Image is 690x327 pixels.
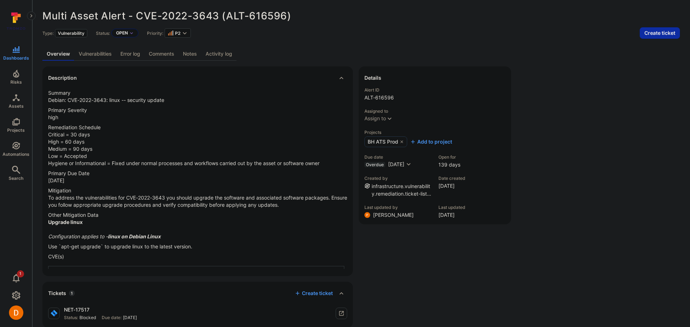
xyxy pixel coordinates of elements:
button: Create ticket [295,290,333,296]
span: [DATE] [438,182,465,190]
span: Status: [64,315,78,321]
span: [DATE] [388,161,404,167]
section: details card [359,66,511,224]
p: Summary Debian: CVE-2022-3643: linux -- security update [48,89,347,104]
span: Last updated [438,205,465,210]
b: Upgrade linux [48,219,83,225]
span: [DATE] [123,315,137,321]
i: Configuration applies to - [48,233,161,239]
span: ALT-616596 [364,94,505,101]
button: Expand dropdown [129,31,134,35]
button: Expand navigation menu [27,11,36,20]
th: Cve Url [49,266,344,277]
p: Use `apt-get upgrade` to upgrade linux to the latest version. [48,243,347,250]
span: Open for [438,154,460,160]
span: Projects [7,127,25,133]
h2: Details [364,74,381,81]
div: Collapse description [42,66,353,89]
p: Primary Severity high [48,107,347,121]
span: [PERSON_NAME] [373,211,414,219]
button: Expand dropdown [182,30,188,36]
a: infrastructure.vulnerability.remediation.ticket-list-group-by-cve [372,183,431,204]
p: Primary Due Date [DATE] [48,170,347,184]
span: Date created [438,176,465,181]
div: Peter Baker [364,212,370,218]
span: BH ATS Prod [368,138,398,145]
p: Mitigation To address the vulnerabilities for CVE-2022-3643 you should upgrade the software and a... [48,187,347,209]
a: Activity log [201,47,236,61]
span: Alert ID [364,87,505,93]
span: Risks [10,79,22,85]
span: Type: [42,31,54,36]
button: Expand dropdown [387,116,392,121]
a: Vulnerabilities [74,47,116,61]
div: Collapse [42,282,353,305]
span: 1 [69,290,75,296]
button: [DATE] [388,161,411,168]
div: Due date field [364,154,431,168]
span: Assets [9,103,24,109]
span: Multi Asset Alert - CVE-2022-3643 (ALT-616596) [42,10,291,22]
h2: Tickets [48,290,66,297]
span: Automations [3,151,29,157]
span: Status: [96,31,110,36]
p: CVE(s) [48,253,347,260]
a: Overview [42,47,74,61]
a: Notes [179,47,201,61]
a: BH ATS Prod [364,136,407,147]
button: Open [116,30,128,36]
span: Blocked [79,315,96,321]
span: Projects [364,130,505,135]
button: Create ticket [640,27,680,39]
span: 139 days [438,161,460,168]
span: Dashboards [3,55,29,61]
img: ACg8ocICMCW9Gtmm-eRbQDunRucU07-w0qv-2qX63v-oG-s=s96-c [364,212,370,218]
span: Due date: [102,315,121,321]
span: [DATE] [438,211,465,219]
p: Remediation Schedule Critical = 30 days High = 60 days Medium = 90 days Low = Accepted Hygiene or... [48,124,347,167]
button: P2 [168,30,180,36]
span: Assigned to [364,108,505,114]
b: linux on Debian Linux [108,233,161,239]
span: Priority: [147,31,163,36]
p: Other Mitigation Data [48,211,347,240]
span: Last updated by [364,205,431,210]
span: Due date [364,154,431,160]
span: P2 [175,31,180,36]
span: Search [9,176,23,181]
div: David Chalfin [9,305,23,320]
div: Alert tabs [42,47,680,61]
span: Created by [364,176,431,181]
button: Add to project [410,138,452,145]
h2: Description [48,74,77,81]
span: 1 [17,270,24,277]
img: ACg8ocJR4SL2dDJteMcMYbVwfCx8oP2akQ4UXsq0g9X5xu9is7ZT=s96-c [9,305,23,320]
div: Vulnerability [55,29,87,37]
span: Overdue [366,162,384,167]
div: NET-17517 [64,306,137,313]
i: Expand navigation menu [29,13,34,19]
a: Error log [116,47,144,61]
button: Assign to [364,116,386,121]
a: Comments [144,47,179,61]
